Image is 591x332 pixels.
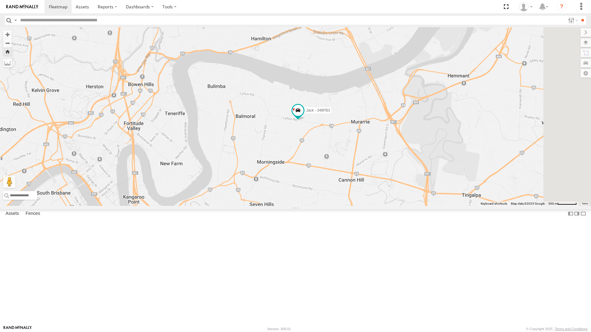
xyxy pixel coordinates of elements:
button: Zoom Home [3,47,12,56]
label: Measure [3,59,12,67]
a: Terms (opens in new tab) [582,202,588,205]
label: Search Query [13,16,18,25]
div: Marco DiBenedetto [517,2,535,11]
div: © Copyright 2025 - [526,327,588,331]
button: Zoom out [3,39,12,47]
label: Dock Summary Table to the Left [568,209,574,218]
a: Terms and Conditions [555,327,588,331]
img: rand-logo.svg [6,5,38,9]
label: Dock Summary Table to the Right [574,209,580,218]
i: ? [557,2,567,12]
button: Drag Pegman onto the map to open Street View [3,176,15,188]
span: 500 m [548,202,557,205]
button: Map Scale: 500 m per 59 pixels [546,202,579,206]
label: Fences [23,209,43,218]
label: Search Filter Options [566,16,579,25]
div: Version: 309.01 [267,327,291,331]
label: Map Settings [580,69,591,78]
span: Jack - 348FB3 [306,108,330,113]
label: Hide Summary Table [580,209,586,218]
span: Map data ©2025 Google [511,202,545,205]
label: Assets [2,209,22,218]
button: Zoom in [3,30,12,39]
button: Keyboard shortcuts [481,202,507,206]
a: Visit our Website [3,326,32,332]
